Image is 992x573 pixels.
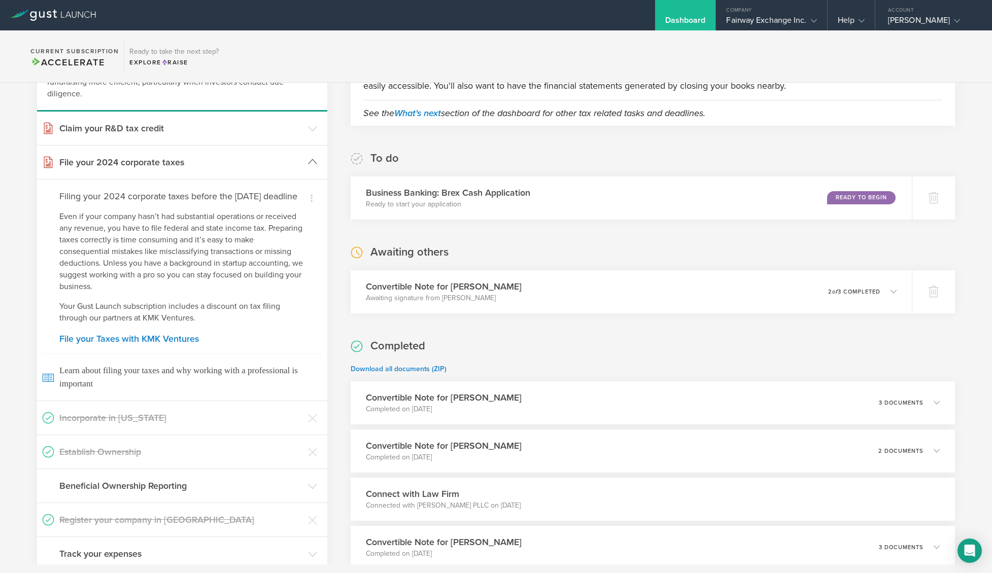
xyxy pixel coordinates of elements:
[879,400,923,406] p: 3 documents
[838,15,865,30] div: Help
[59,513,303,526] h3: Register your company in [GEOGRAPHIC_DATA]
[59,211,305,293] p: Even if your company hasn’t had substantial operations or received any revenue, you have to file ...
[366,500,521,511] p: Connected with [PERSON_NAME] PLLC on [DATE]
[366,186,530,199] h3: Business Banking: Brex Cash Application
[370,151,399,166] h2: To do
[59,334,305,343] a: File your Taxes with KMK Ventures
[665,15,706,30] div: Dashboard
[59,301,305,324] p: Your Gust Launch subscription includes a discount on tax filing through our partners at KMK Ventu...
[37,55,327,112] div: Staying compliant saves you from hassle and legal fees, and makes fundraising more efficient, par...
[59,479,303,492] h3: Beneficial Ownership Reporting
[832,289,838,295] em: of
[366,280,522,293] h3: Convertible Note for [PERSON_NAME]
[59,445,303,458] h3: Establish Ownership
[30,57,105,68] span: Accelerate
[827,191,896,204] div: Ready to Begin
[888,15,974,30] div: [PERSON_NAME]
[59,411,303,424] h3: Incorporate in [US_STATE]
[366,487,521,500] h3: Connect with Law Firm
[59,122,303,135] h3: Claim your R&D tax credit
[879,545,923,550] p: 3 documents
[726,15,816,30] div: Fairway Exchange Inc.
[366,439,522,452] h3: Convertible Note for [PERSON_NAME]
[366,535,522,549] h3: Convertible Note for [PERSON_NAME]
[30,48,119,54] h2: Current Subscription
[124,41,224,72] div: Ready to take the next step?ExploreRaise
[161,59,188,66] span: Raise
[828,289,880,295] p: 2 3 completed
[957,539,982,563] div: Open Intercom Messenger
[351,176,912,220] div: Business Banking: Brex Cash ApplicationReady to start your applicationReady to Begin
[878,448,923,454] p: 2 documents
[351,365,447,373] a: Download all documents (ZIP)
[129,48,219,55] h3: Ready to take the next step?
[366,404,522,414] p: Completed on [DATE]
[59,547,303,560] h3: Track your expenses
[366,293,522,303] p: Awaiting signature from [PERSON_NAME]
[42,353,322,401] span: Learn about filing your taxes and why working with a professional is important
[366,452,522,462] p: Completed on [DATE]
[37,353,327,401] a: Learn about filing your taxes and why working with a professional is important
[59,190,305,203] h4: Filing your 2024 corporate taxes before the [DATE] deadline
[370,339,425,353] h2: Completed
[366,549,522,559] p: Completed on [DATE]
[366,391,522,404] h3: Convertible Note for [PERSON_NAME]
[59,156,303,169] h3: File your 2024 corporate taxes
[394,108,441,119] a: What's next
[366,199,530,209] p: Ready to start your application
[129,58,219,67] div: Explore
[370,245,449,260] h2: Awaiting others
[363,108,705,119] em: See the section of the dashboard for other tax related tasks and deadlines.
